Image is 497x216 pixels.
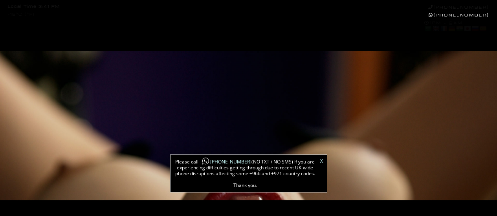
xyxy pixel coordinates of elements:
a: X [320,159,323,163]
a: [PHONE_NUMBER] [429,13,489,18]
a: Arabic [424,25,431,32]
a: Hindi [456,25,463,32]
div: Local Time 3:41 PM [8,5,60,9]
a: Spanish [479,25,486,32]
span: Please call (NO TXT / NO SMS) if you are experiencing difficulties getting through due to recent ... [174,159,316,188]
img: whatsapp-icon1.png [202,157,209,165]
a: German [448,25,455,32]
a: [PHONE_NUMBER] [428,5,489,10]
a: Russian [471,25,479,32]
div: 1PM - 2AM [424,20,489,33]
a: Japanese [464,25,471,32]
a: [PHONE_NUMBER] [198,158,251,165]
a: English [432,25,439,32]
div: -18°C (°F) [8,13,35,17]
a: French [440,25,447,32]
